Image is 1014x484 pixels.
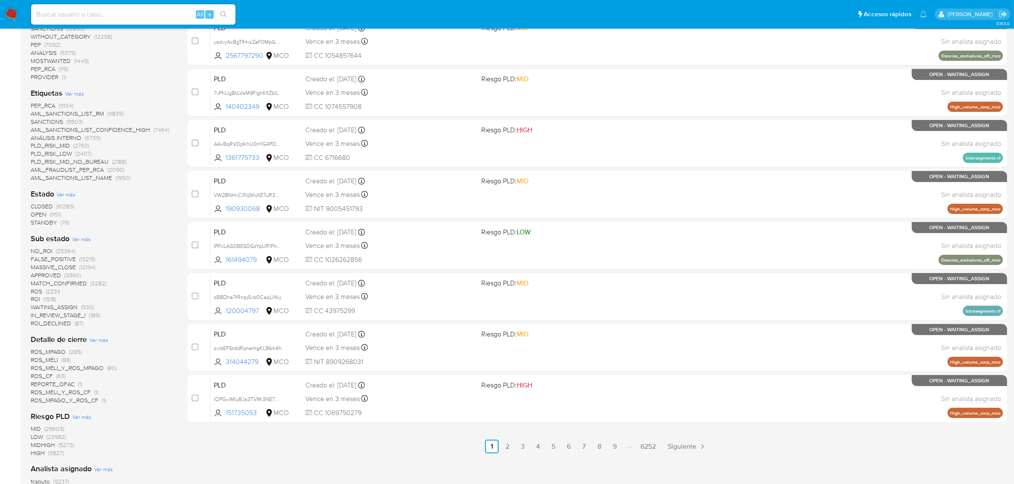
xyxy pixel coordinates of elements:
a: Salir [999,10,1008,19]
span: s [208,10,211,18]
input: Buscar usuario o caso... [31,9,236,20]
span: Accesos rápidos [864,10,911,19]
a: Notificaciones [920,11,927,18]
button: search-icon [215,9,232,20]
span: 3.163.0 [996,20,1010,27]
p: camila.baquero@mercadolibre.com.co [948,10,996,18]
span: Alt [197,10,204,18]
